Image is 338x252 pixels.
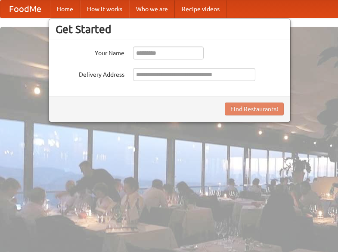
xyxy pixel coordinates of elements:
[56,47,124,57] label: Your Name
[225,103,284,115] button: Find Restaurants!
[56,68,124,79] label: Delivery Address
[0,0,50,18] a: FoodMe
[175,0,226,18] a: Recipe videos
[129,0,175,18] a: Who we are
[56,23,284,36] h3: Get Started
[50,0,80,18] a: Home
[80,0,129,18] a: How it works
